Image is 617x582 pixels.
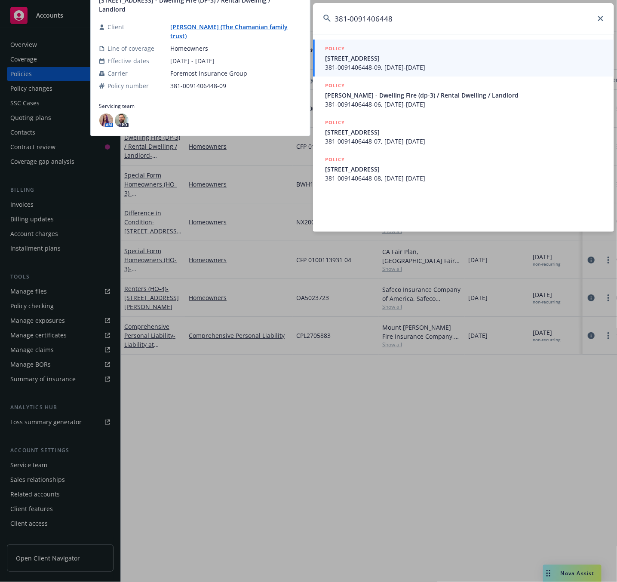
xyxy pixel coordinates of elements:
h5: POLICY [325,81,345,90]
h5: POLICY [325,44,345,53]
span: [STREET_ADDRESS] [325,165,604,174]
a: POLICY[STREET_ADDRESS]381-0091406448-08, [DATE]-[DATE] [313,150,614,187]
h5: POLICY [325,118,345,127]
span: [STREET_ADDRESS] [325,128,604,137]
span: 381-0091406448-06, [DATE]-[DATE] [325,100,604,109]
span: [PERSON_NAME] - Dwelling Fire (dp-3) / Rental Dwelling / Landlord [325,91,604,100]
span: [STREET_ADDRESS] [325,54,604,63]
span: 381-0091406448-07, [DATE]-[DATE] [325,137,604,146]
a: POLICY[PERSON_NAME] - Dwelling Fire (dp-3) / Rental Dwelling / Landlord381-0091406448-06, [DATE]-... [313,77,614,113]
a: POLICY[STREET_ADDRESS]381-0091406448-07, [DATE]-[DATE] [313,113,614,150]
a: POLICY[STREET_ADDRESS]381-0091406448-09, [DATE]-[DATE] [313,40,614,77]
h5: POLICY [325,155,345,164]
span: 381-0091406448-09, [DATE]-[DATE] [325,63,604,72]
span: 381-0091406448-08, [DATE]-[DATE] [325,174,604,183]
input: Search... [313,3,614,34]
